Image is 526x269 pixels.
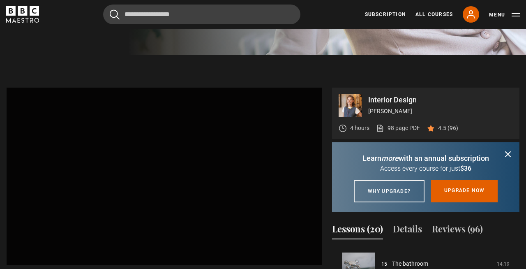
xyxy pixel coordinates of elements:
[103,5,300,24] input: Search
[354,180,424,202] a: Why upgrade?
[368,107,513,116] p: [PERSON_NAME]
[431,180,498,202] a: Upgrade now
[365,11,406,18] a: Subscription
[7,88,322,265] video-js: Video Player
[432,222,483,239] button: Reviews (96)
[381,154,399,162] i: more
[460,165,471,172] span: $36
[368,96,513,104] p: Interior Design
[489,11,520,19] button: Toggle navigation
[392,260,428,268] a: The bathroom
[6,6,39,23] svg: BBC Maestro
[110,9,120,20] button: Submit the search query
[393,222,422,239] button: Details
[342,153,510,164] p: Learn with an annual subscription
[342,164,510,174] p: Access every course for just
[332,222,383,239] button: Lessons (20)
[438,124,458,132] p: 4.5 (96)
[376,124,420,132] a: 98 page PDF
[350,124,369,132] p: 4 hours
[415,11,453,18] a: All Courses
